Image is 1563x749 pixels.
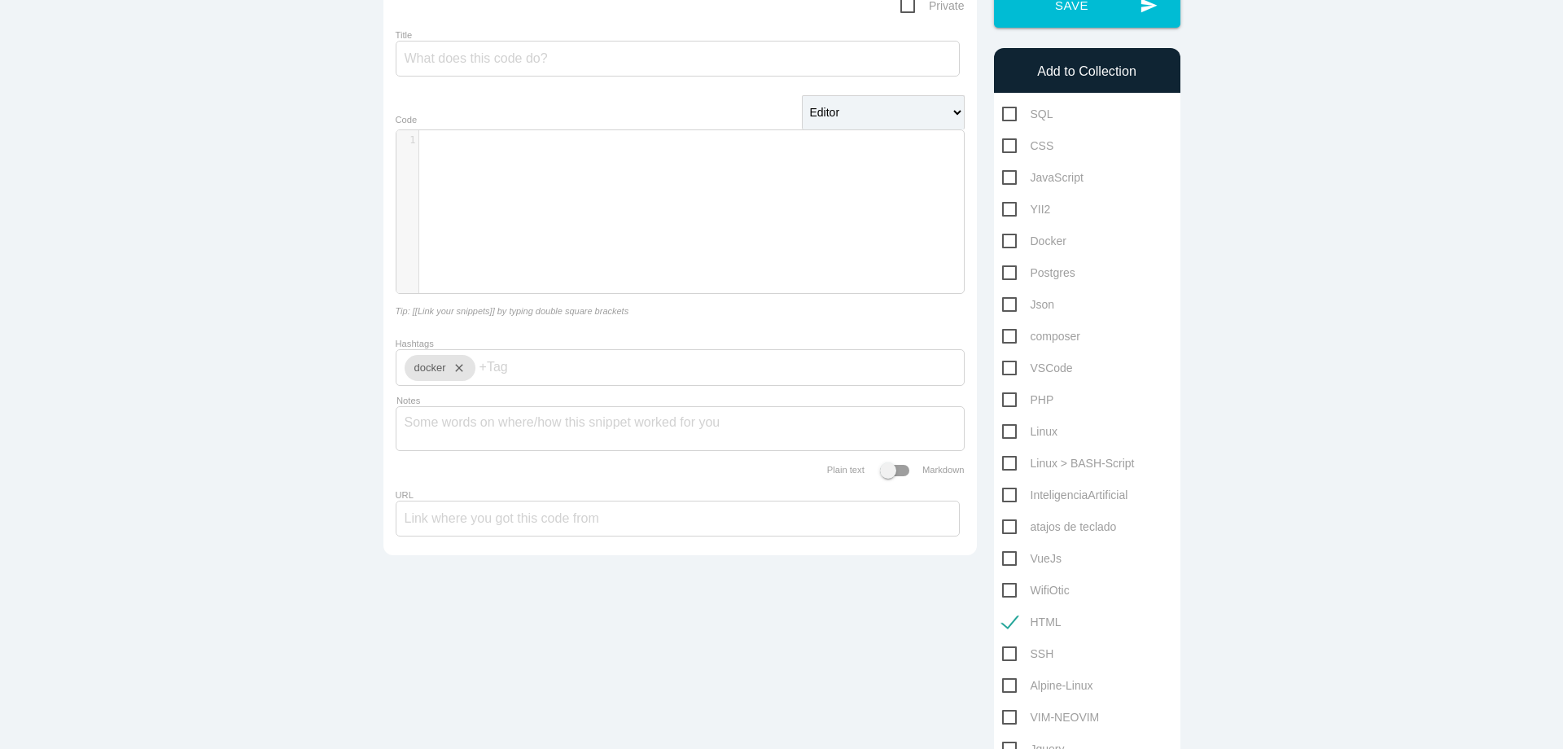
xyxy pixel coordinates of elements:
label: Code [396,115,418,125]
span: VIM-NEOVIM [1002,707,1100,728]
h6: Add to Collection [1002,64,1172,79]
span: atajos de teclado [1002,517,1117,537]
span: Linux [1002,422,1057,442]
span: Linux > BASH-Script [1002,453,1135,474]
label: URL [396,490,414,500]
div: 1 [396,134,418,147]
span: Docker [1002,231,1066,252]
span: HTML [1002,612,1062,633]
span: WifiOtic [1002,580,1070,601]
span: Alpine-Linux [1002,676,1093,696]
i: close [446,355,466,381]
span: Postgres [1002,263,1075,283]
input: Link where you got this code from [396,501,960,537]
span: CSS [1002,136,1054,156]
span: InteligenciaArtificial [1002,485,1128,506]
span: VSCode [1002,358,1073,379]
i: Tip: [[Link your snippets]] by typing double square brackets [396,306,629,316]
span: PHP [1002,390,1054,410]
input: +Tag [479,350,577,384]
input: What does this code do? [396,41,960,77]
span: SSH [1002,644,1054,664]
span: composer [1002,326,1080,347]
label: Title [396,30,413,40]
span: VueJs [1002,549,1062,569]
span: JavaScript [1002,168,1084,188]
label: Hashtags [396,339,434,348]
div: docker [405,355,475,381]
span: Json [1002,295,1055,315]
label: Plain text Markdown [827,465,965,475]
span: YII2 [1002,199,1051,220]
span: SQL [1002,104,1053,125]
label: Notes [396,396,420,406]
